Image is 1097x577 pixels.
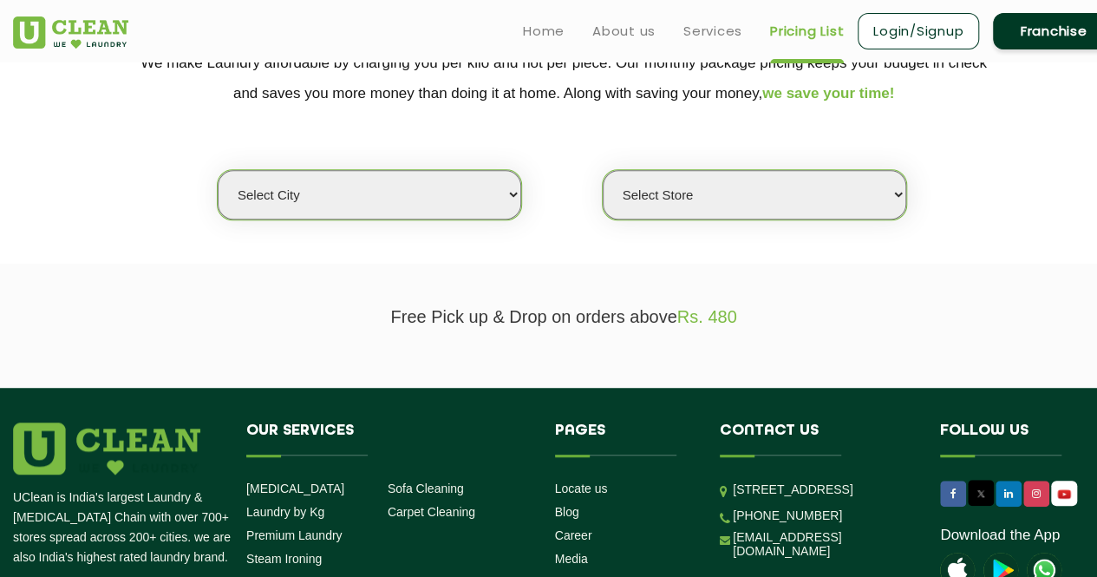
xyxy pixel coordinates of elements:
img: logo.png [13,423,200,475]
a: [MEDICAL_DATA] [246,482,344,495]
span: Rs. 480 [677,307,737,326]
a: Media [555,552,588,566]
a: [PHONE_NUMBER] [733,508,842,522]
a: About us [592,21,656,42]
a: Login/Signup [858,13,979,49]
span: we save your time! [762,85,894,102]
a: [EMAIL_ADDRESS][DOMAIN_NAME] [733,530,914,558]
a: Carpet Cleaning [388,505,475,519]
img: UClean Laundry and Dry Cleaning [1053,485,1075,503]
a: Locate us [555,482,608,495]
a: Sofa Cleaning [388,482,464,495]
a: Career [555,528,592,542]
a: Blog [555,505,579,519]
h4: Follow us [940,423,1093,456]
a: Download the App [940,527,1060,544]
img: UClean Laundry and Dry Cleaning [13,16,128,49]
a: Premium Laundry [246,528,343,542]
h4: Contact us [720,423,914,456]
a: Laundry by Kg [246,505,324,519]
a: Steam Ironing [246,552,322,566]
p: [STREET_ADDRESS] [733,480,914,500]
h4: Our Services [246,423,529,456]
p: UClean is India's largest Laundry & [MEDICAL_DATA] Chain with over 700+ stores spread across 200+... [13,488,233,567]
a: Home [523,21,565,42]
a: Services [683,21,742,42]
a: Pricing List [770,21,844,42]
h4: Pages [555,423,695,456]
